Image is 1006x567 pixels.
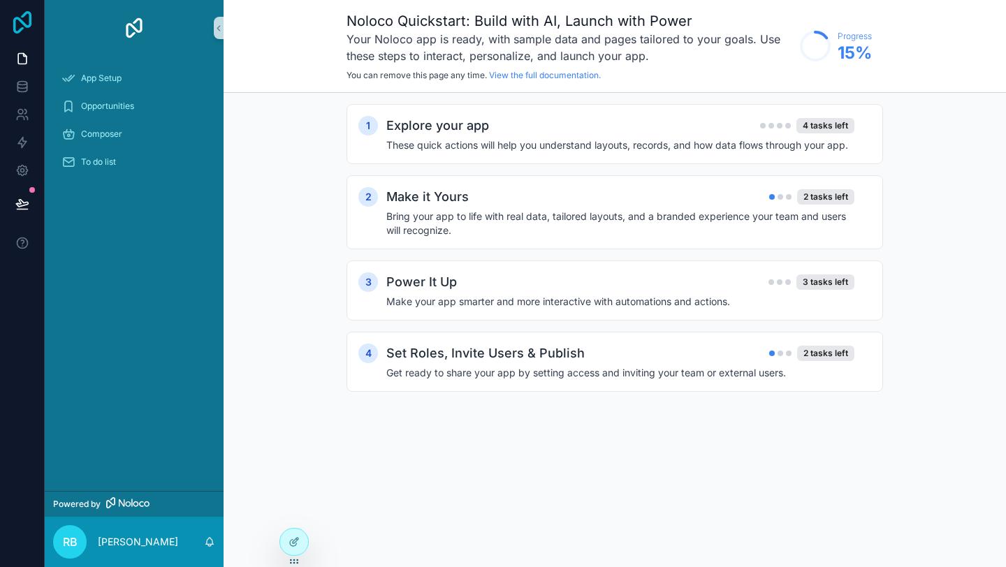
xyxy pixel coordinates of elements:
a: View the full documentation. [489,70,601,80]
span: App Setup [81,73,122,84]
span: RB [63,533,78,550]
span: Composer [81,128,122,140]
a: Powered by [45,491,224,517]
a: To do list [53,149,215,175]
a: Composer [53,121,215,147]
a: Opportunities [53,94,215,119]
span: Opportunities [81,101,134,112]
span: 15 % [838,42,872,64]
a: App Setup [53,66,215,91]
div: scrollable content [45,56,224,193]
h1: Noloco Quickstart: Build with AI, Launch with Power [347,11,793,31]
span: To do list [81,156,116,168]
span: Progress [838,31,872,42]
span: You can remove this page any time. [347,70,487,80]
span: Powered by [53,499,101,510]
p: [PERSON_NAME] [98,535,178,549]
img: App logo [123,17,145,39]
h3: Your Noloco app is ready, with sample data and pages tailored to your goals. Use these steps to i... [347,31,793,64]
